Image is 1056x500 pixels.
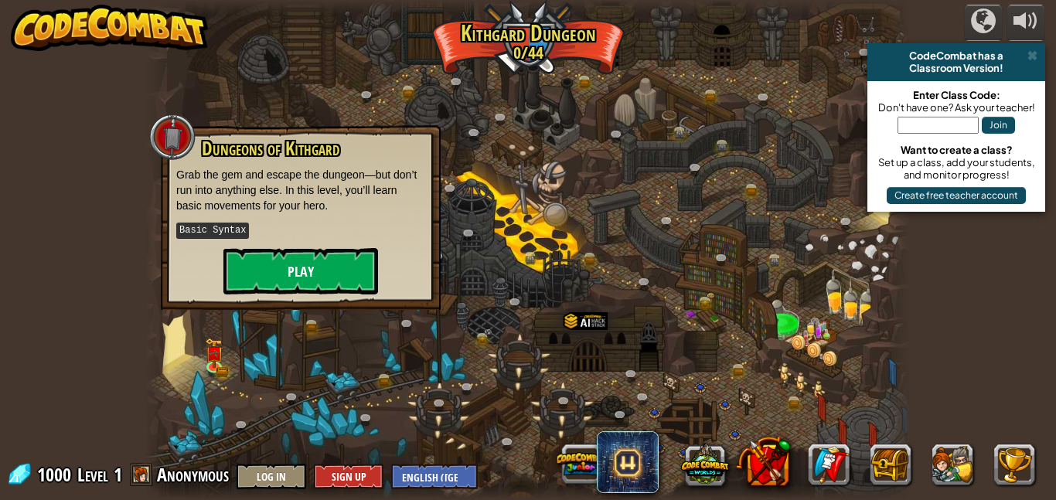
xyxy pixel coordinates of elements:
span: 1000 [37,462,76,487]
button: Create free teacher account [887,187,1026,204]
button: Adjust volume [1007,5,1045,41]
img: CodeCombat - Learn how to code by playing a game [11,5,209,51]
button: Sign Up [314,464,383,489]
button: Join [982,117,1015,134]
button: Campaigns [964,5,1003,41]
button: Play [223,248,378,294]
p: Grab the gem and escape the dungeon—but don’t run into anything else. In this level, you’ll learn... [176,167,425,213]
div: Enter Class Code: [875,89,1037,101]
div: Want to create a class? [875,144,1037,156]
div: Set up a class, add your students, and monitor progress! [875,156,1037,181]
span: Dungeons of Kithgard [202,135,339,162]
div: Classroom Version! [874,62,1039,74]
span: 1 [114,462,122,487]
img: level-banner-unlock.png [206,338,223,368]
img: portrait.png [707,292,715,298]
img: portrait.png [209,349,220,357]
div: CodeCombat has a [874,49,1039,62]
button: Log In [237,464,306,489]
img: portrait.png [484,329,492,335]
span: Level [77,462,108,488]
kbd: Basic Syntax [176,223,249,239]
div: Don't have one? Ask your teacher! [875,101,1037,114]
span: Anonymous [157,462,229,487]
